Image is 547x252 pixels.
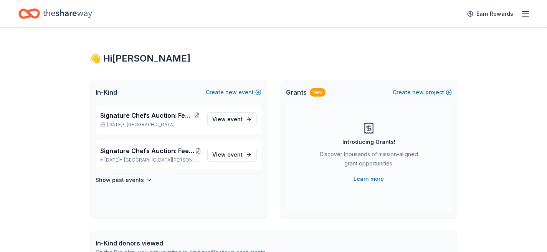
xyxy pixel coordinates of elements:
h4: Show past events [96,175,144,185]
span: In-Kind [96,88,117,97]
div: In-Kind donors viewed [96,239,267,248]
span: View [212,115,243,124]
p: [DATE] • [100,157,201,163]
a: View event [207,148,257,162]
span: new [225,88,237,97]
span: View [212,150,243,159]
a: Home [18,5,92,23]
span: event [227,116,243,122]
span: event [227,151,243,158]
a: Earn Rewards [463,7,518,21]
a: View event [207,112,257,126]
button: Createnewevent [206,88,261,97]
button: Createnewproject [393,88,452,97]
div: Discover thousands of mission-aligned grant opportunities. [317,150,421,171]
a: Learn more [354,174,384,184]
span: new [412,88,424,97]
span: Grants [286,88,307,97]
p: [DATE] • [100,122,201,128]
span: [GEOGRAPHIC_DATA] [127,122,175,128]
span: [GEOGRAPHIC_DATA][PERSON_NAME], [GEOGRAPHIC_DATA] [124,157,201,163]
div: New [310,88,326,97]
div: 👋 Hi [PERSON_NAME] [89,52,458,65]
button: Show past events [96,175,152,185]
span: Signature Chefs Auction: Feeding Motherhood [GEOGRAPHIC_DATA][US_STATE] [100,146,195,155]
span: Signature Chefs Auction: Feeding Motherhood Bay Area [100,111,193,120]
div: Introducing Grants! [342,137,395,147]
